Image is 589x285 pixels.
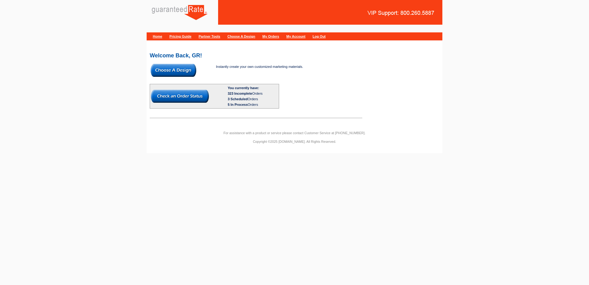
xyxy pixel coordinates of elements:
[228,92,252,95] span: 323 Incomplete
[153,35,162,38] a: Home
[228,86,259,90] b: You currently have:
[151,64,196,77] img: button-choose-design.gif
[151,90,209,103] img: button-check-order-status.gif
[313,35,326,38] a: Log Out
[228,97,248,101] span: 3 Scheduled
[216,65,303,68] span: Instantly create your own customized marketing materials.
[150,53,439,58] h2: Welcome Back, GR!
[228,103,248,106] span: 5 In Process
[228,91,278,107] div: Orders Orders Orders
[286,35,306,38] a: My Account
[199,35,220,38] a: Partner Tools
[262,35,279,38] a: My Orders
[147,139,442,144] p: Copyright ©2025 [DOMAIN_NAME]. All Rights Reserved.
[227,35,255,38] a: Choose A Design
[147,130,442,136] p: For assistance with a product or service please contact Customer Service at [PHONE_NUMBER].
[169,35,192,38] a: Pricing Guide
